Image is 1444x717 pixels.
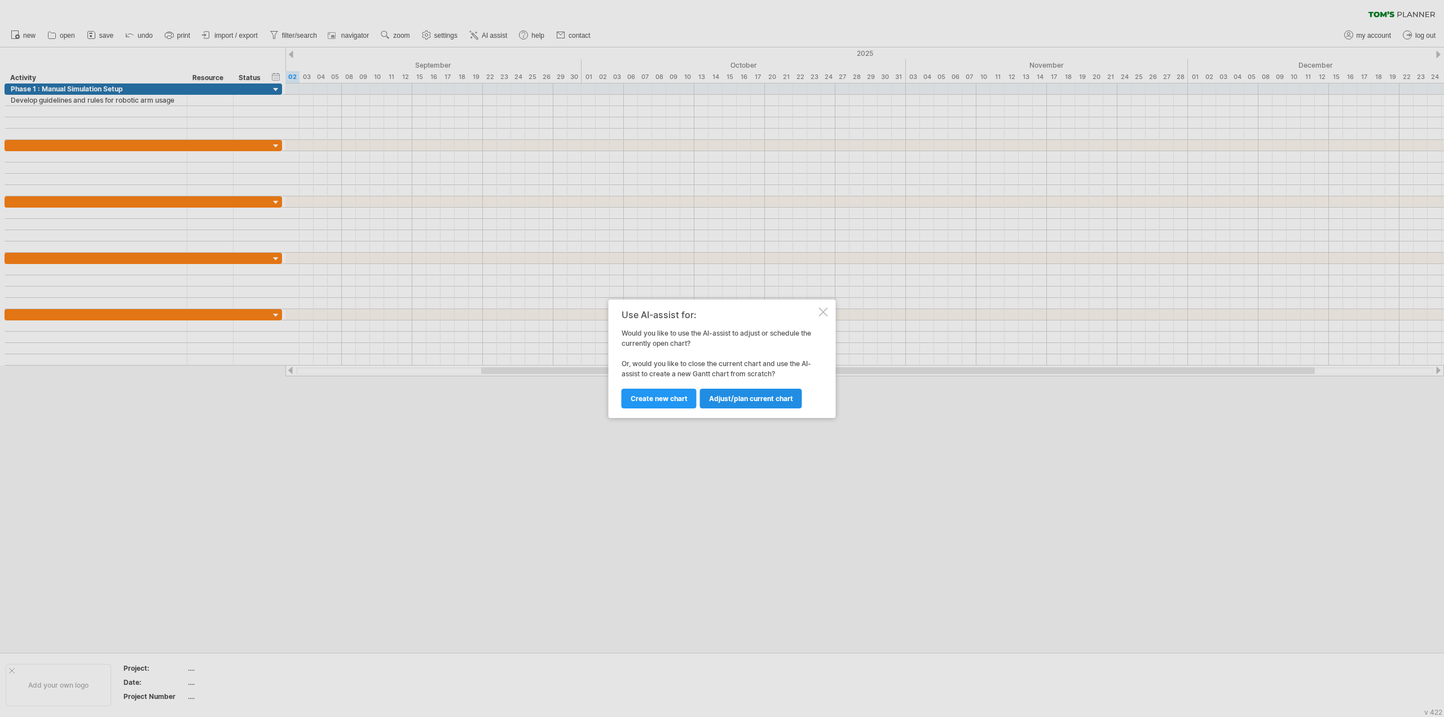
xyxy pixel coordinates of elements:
div: Use AI-assist for: [622,310,817,320]
a: Create new chart [622,389,697,408]
span: Create new chart [631,394,688,403]
a: Adjust/plan current chart [700,389,802,408]
div: Would you like to use the AI-assist to adjust or schedule the currently open chart? Or, would you... [622,310,817,408]
span: Adjust/plan current chart [709,394,793,403]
